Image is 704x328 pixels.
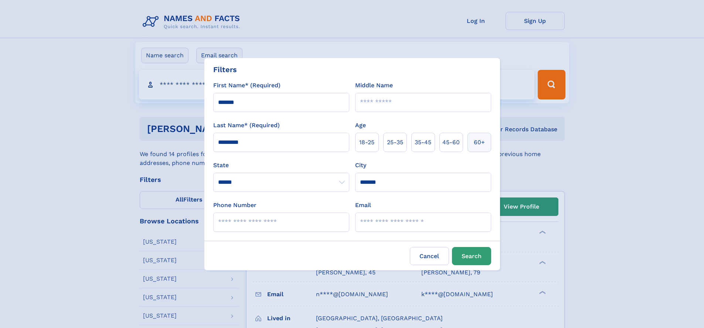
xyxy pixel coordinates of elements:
[415,138,431,147] span: 35‑45
[442,138,460,147] span: 45‑60
[474,138,485,147] span: 60+
[410,247,449,265] label: Cancel
[213,64,237,75] div: Filters
[355,81,393,90] label: Middle Name
[355,121,366,130] label: Age
[213,161,349,170] label: State
[213,81,280,90] label: First Name* (Required)
[355,161,366,170] label: City
[213,201,256,210] label: Phone Number
[355,201,371,210] label: Email
[452,247,491,265] button: Search
[359,138,374,147] span: 18‑25
[213,121,280,130] label: Last Name* (Required)
[387,138,403,147] span: 25‑35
